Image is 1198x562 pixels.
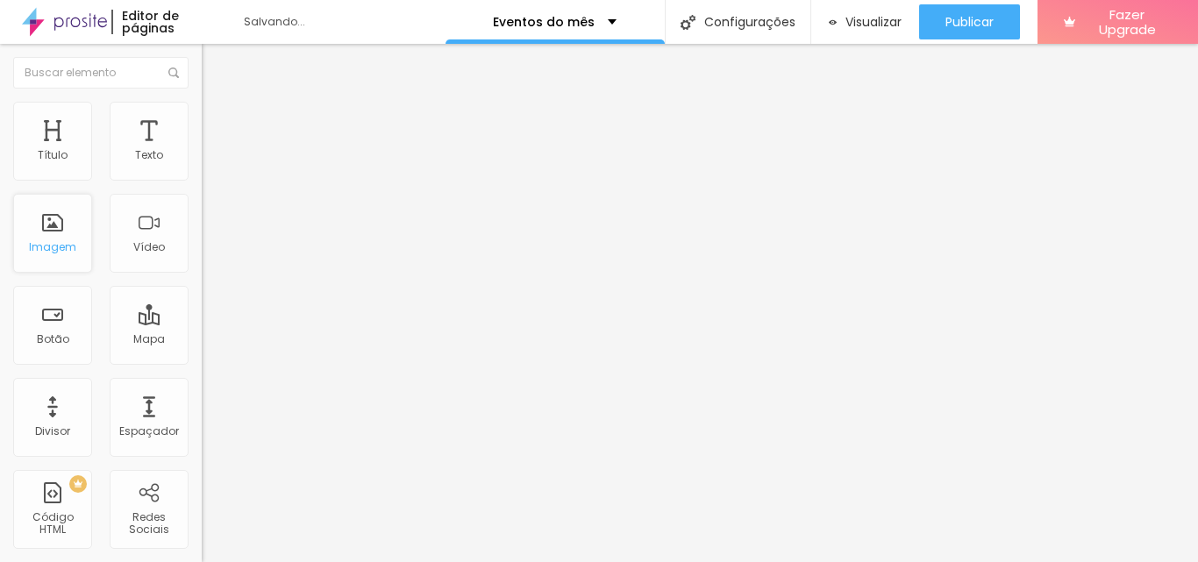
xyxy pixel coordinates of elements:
[1082,7,1172,38] span: Fazer Upgrade
[111,10,226,34] div: Editor de páginas
[119,425,179,438] div: Espaçador
[37,333,69,345] div: Botão
[29,241,76,253] div: Imagem
[244,17,446,27] div: Salvando...
[114,511,183,537] div: Redes Sociais
[919,4,1020,39] button: Publicar
[811,4,919,39] button: Visualizar
[829,15,837,30] img: view-1.svg
[681,15,695,30] img: Icone
[493,16,595,28] p: Eventos do mês
[133,333,165,345] div: Mapa
[168,68,179,78] img: Icone
[135,149,163,161] div: Texto
[202,44,1198,562] iframe: Editor
[13,57,189,89] input: Buscar elemento
[18,511,87,537] div: Código HTML
[845,15,902,29] span: Visualizar
[38,149,68,161] div: Título
[945,15,994,29] span: Publicar
[133,241,165,253] div: Vídeo
[35,425,70,438] div: Divisor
